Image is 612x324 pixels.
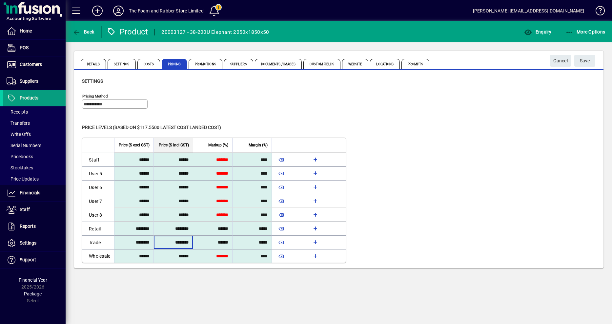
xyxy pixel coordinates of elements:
[7,165,33,170] span: Stocktakes
[3,106,66,118] a: Receipts
[7,143,41,148] span: Serial Numbers
[82,235,114,249] td: Trade
[522,26,553,38] button: Enquiry
[3,40,66,56] a: POS
[3,73,66,90] a: Suppliers
[81,59,106,69] span: Details
[82,153,114,166] td: Staff
[3,235,66,251] a: Settings
[82,208,114,222] td: User 8
[580,55,590,66] span: ave
[401,59,429,69] span: Prompts
[19,277,47,283] span: Financial Year
[3,23,66,39] a: Home
[473,6,584,16] div: [PERSON_NAME] [EMAIL_ADDRESS][DOMAIN_NAME]
[553,55,568,66] span: Cancel
[3,140,66,151] a: Serial Numbers
[255,59,302,69] span: Documents / Images
[20,78,38,84] span: Suppliers
[82,222,114,235] td: Retail
[580,58,582,63] span: S
[7,109,28,115] span: Receipts
[159,141,189,149] span: Price ($ incl GST)
[82,180,114,194] td: User 6
[119,141,150,149] span: Price ($ excl GST)
[3,162,66,173] a: Stocktakes
[249,141,268,149] span: Margin (%)
[3,218,66,235] a: Reports
[550,55,571,67] button: Cancel
[7,120,30,126] span: Transfers
[20,257,36,262] span: Support
[108,59,136,69] span: Settings
[20,45,29,50] span: POS
[107,27,148,37] div: Product
[72,29,94,34] span: Back
[87,5,108,17] button: Add
[3,252,66,268] a: Support
[20,240,36,246] span: Settings
[342,59,369,69] span: Website
[524,29,551,34] span: Enquiry
[108,5,129,17] button: Profile
[3,118,66,129] a: Transfers
[66,26,102,38] app-page-header-button: Back
[20,28,32,33] span: Home
[82,194,114,208] td: User 7
[20,190,40,195] span: Financials
[162,59,187,69] span: Pricing
[3,129,66,140] a: Write Offs
[20,95,38,100] span: Products
[3,56,66,73] a: Customers
[20,224,36,229] span: Reports
[3,185,66,201] a: Financials
[82,249,114,263] td: Wholesale
[189,59,222,69] span: Promotions
[137,59,160,69] span: Costs
[129,6,204,16] div: The Foam and Rubber Store Limited
[82,78,103,84] span: Settings
[161,27,269,37] div: 20003127 - 38-200U Elephant 2050x1850x50
[370,59,400,69] span: Locations
[303,59,340,69] span: Custom Fields
[7,154,33,159] span: Pricebooks
[7,176,39,182] span: Price Updates
[24,291,42,296] span: Package
[82,125,221,130] span: Price levels (based on $117.5500 Latest cost landed cost)
[71,26,96,38] button: Back
[564,26,607,38] button: More Options
[82,166,114,180] td: User 5
[224,59,253,69] span: Suppliers
[82,94,108,98] mat-label: Pricing method
[591,1,604,23] a: Knowledge Base
[3,202,66,218] a: Staff
[3,173,66,184] a: Price Updates
[7,132,31,137] span: Write Offs
[574,55,595,67] button: Save
[3,151,66,162] a: Pricebooks
[20,207,30,212] span: Staff
[20,62,42,67] span: Customers
[208,141,228,149] span: Markup (%)
[565,29,605,34] span: More Options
